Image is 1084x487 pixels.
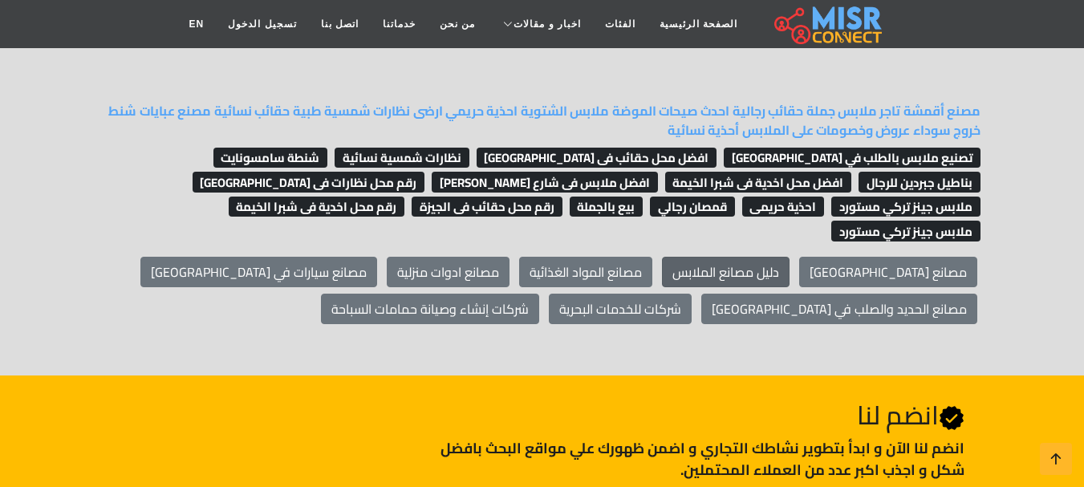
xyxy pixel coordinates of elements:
[827,194,980,218] a: ملابس جينز تركي مستورد
[570,197,643,217] span: بيع بالجملة
[408,400,964,431] h2: انضم لنا
[549,294,692,324] a: شركات للخدمات البحرية
[473,145,717,169] a: افضل محل حقائب فى [GEOGRAPHIC_DATA]
[321,294,539,324] a: شركات إنشاء وصيانة حمامات السباحة
[214,99,290,123] a: حقائب نسائية
[140,99,211,123] a: مصنع عبايات
[774,4,882,44] img: main.misr_connect
[412,197,562,217] span: رقم محل حقائب فى الجيزة
[646,194,735,218] a: قمصان رجالي
[939,405,964,431] svg: Verified account
[742,197,825,217] span: احذية حريمى
[387,257,510,287] a: مصانع ادوات منزلية
[701,294,977,324] a: مصانع الحديد والصلب في [GEOGRAPHIC_DATA]
[432,172,658,193] span: افضل ملابس فى شارع [PERSON_NAME]
[566,194,643,218] a: بيع بالجملة
[331,145,469,169] a: نظارات شمسية نسائية
[487,9,593,39] a: اخبار و مقالات
[859,172,980,193] span: بناطيل جبردين للرجال
[827,219,980,243] a: ملابس جينز تركي مستورد
[108,99,980,142] a: شنط خروج سوداء
[738,194,825,218] a: احذية حريمى
[229,197,405,217] span: رقم محل اخدية فى شبرا الخيمة
[612,99,729,123] a: احدث صيحات الموضة
[665,172,852,193] span: افضل محل اخدية فى شبرا الخيمة
[648,9,749,39] a: الصفحة الرئيسية
[335,148,469,168] span: نظارات شمسية نسائية
[903,99,980,123] a: مصنع أقمشة
[519,257,652,287] a: مصانع المواد الغذائية
[371,9,428,39] a: خدماتنا
[140,257,377,287] a: مصانع سيارات في [GEOGRAPHIC_DATA]
[216,9,308,39] a: تسجيل الدخول
[668,118,739,142] a: أحذية نسائية
[742,118,910,142] a: عروض وخصومات على الملابس
[661,170,852,194] a: افضل محل اخدية فى شبرا الخيمة
[831,197,980,217] span: ملابس جينز تركي مستورد
[806,99,900,123] a: تاجر ملابس جملة
[408,437,964,481] p: انضم لنا اﻵن و ابدأ بتطوير نشاطك التجاري و اضمن ظهورك علي مواقع البحث بافضل شكل و اجذب اكبر عدد م...
[189,170,425,194] a: رقم محل نظارات فى [GEOGRAPHIC_DATA]
[209,145,328,169] a: شنطة سامسونايت
[855,170,980,194] a: بناطيل جبردين للرجال
[225,194,405,218] a: رقم محل اخدية فى شبرا الخيمة
[413,99,518,123] a: احذية حريمي ارضى
[662,257,790,287] a: دليل مصانع الملابس
[799,257,977,287] a: مصانع [GEOGRAPHIC_DATA]
[193,172,425,193] span: رقم محل نظارات فى [GEOGRAPHIC_DATA]
[733,99,803,123] a: حقائب رجالية
[521,99,609,123] a: ملابس الشتوية
[724,148,980,168] span: تصنيع ملابس بالطلب في [GEOGRAPHIC_DATA]
[309,9,371,39] a: اتصل بنا
[428,170,658,194] a: افضل ملابس فى شارع [PERSON_NAME]
[720,145,980,169] a: تصنيع ملابس بالطلب في [GEOGRAPHIC_DATA]
[213,148,328,168] span: شنطة سامسونايت
[650,197,735,217] span: قمصان رجالي
[831,221,980,241] span: ملابس جينز تركي مستورد
[177,9,217,39] a: EN
[593,9,648,39] a: الفئات
[293,99,410,123] a: نظارات شمسية طبية
[428,9,487,39] a: من نحن
[514,17,581,31] span: اخبار و مقالات
[477,148,717,168] span: افضل محل حقائب فى [GEOGRAPHIC_DATA]
[408,194,562,218] a: رقم محل حقائب فى الجيزة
